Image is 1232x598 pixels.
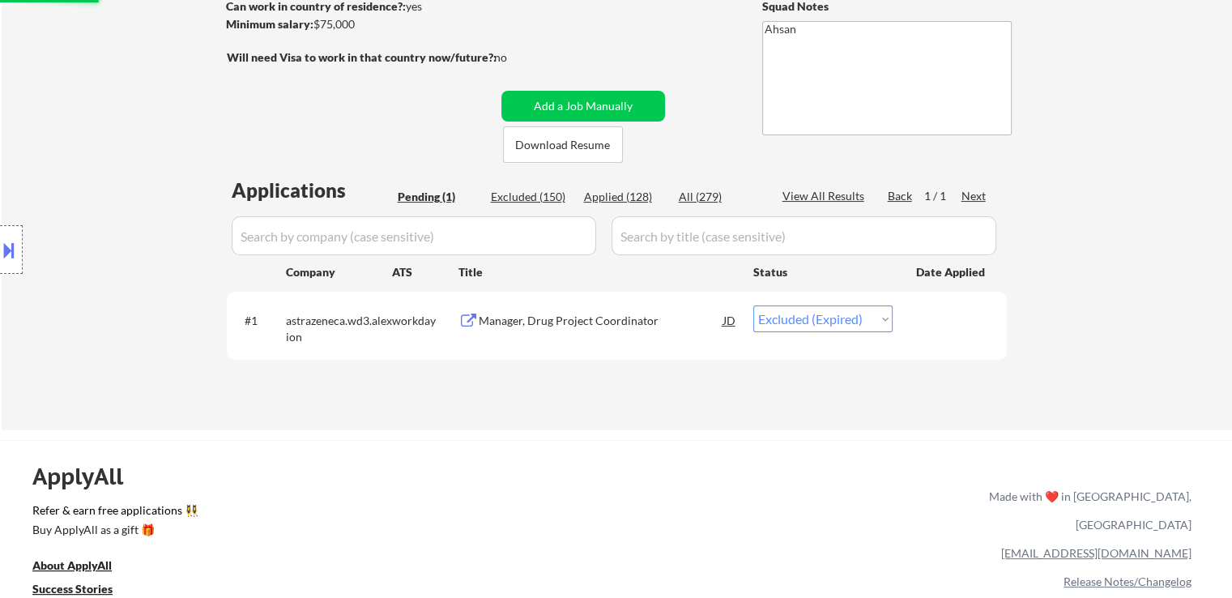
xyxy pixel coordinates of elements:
div: ApplyAll [32,463,142,490]
div: JD [722,305,738,335]
div: Next [961,188,987,204]
div: $75,000 [226,16,496,32]
div: astrazeneca.wd3.alexion [286,313,392,344]
div: View All Results [782,188,869,204]
div: Status [753,257,893,286]
u: About ApplyAll [32,558,112,572]
div: no [494,49,540,66]
a: [EMAIL_ADDRESS][DOMAIN_NAME] [1001,546,1192,560]
div: Applied (128) [584,189,665,205]
input: Search by title (case sensitive) [612,216,996,255]
div: Back [888,188,914,204]
div: All (279) [679,189,760,205]
div: workday [392,313,458,329]
div: Manager, Drug Project Coordinator [479,313,723,329]
u: Success Stories [32,582,113,596]
div: Applications [232,181,392,200]
a: Release Notes/Changelog [1064,575,1192,588]
a: Refer & earn free applications 👯‍♀️ [32,505,650,522]
input: Search by company (case sensitive) [232,216,596,255]
button: Download Resume [503,126,623,163]
a: About ApplyAll [32,557,134,578]
div: Title [458,264,738,280]
div: ATS [392,264,458,280]
div: Pending (1) [398,189,479,205]
div: Made with ❤️ in [GEOGRAPHIC_DATA], [GEOGRAPHIC_DATA] [983,482,1192,539]
strong: Will need Visa to work in that country now/future?: [227,50,497,64]
strong: Minimum salary: [226,17,313,31]
a: Buy ApplyAll as a gift 🎁 [32,522,194,542]
div: 1 / 1 [924,188,961,204]
button: Add a Job Manually [501,91,665,122]
div: Excluded (150) [491,189,572,205]
div: Buy ApplyAll as a gift 🎁 [32,524,194,536]
div: Company [286,264,392,280]
div: Date Applied [916,264,987,280]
